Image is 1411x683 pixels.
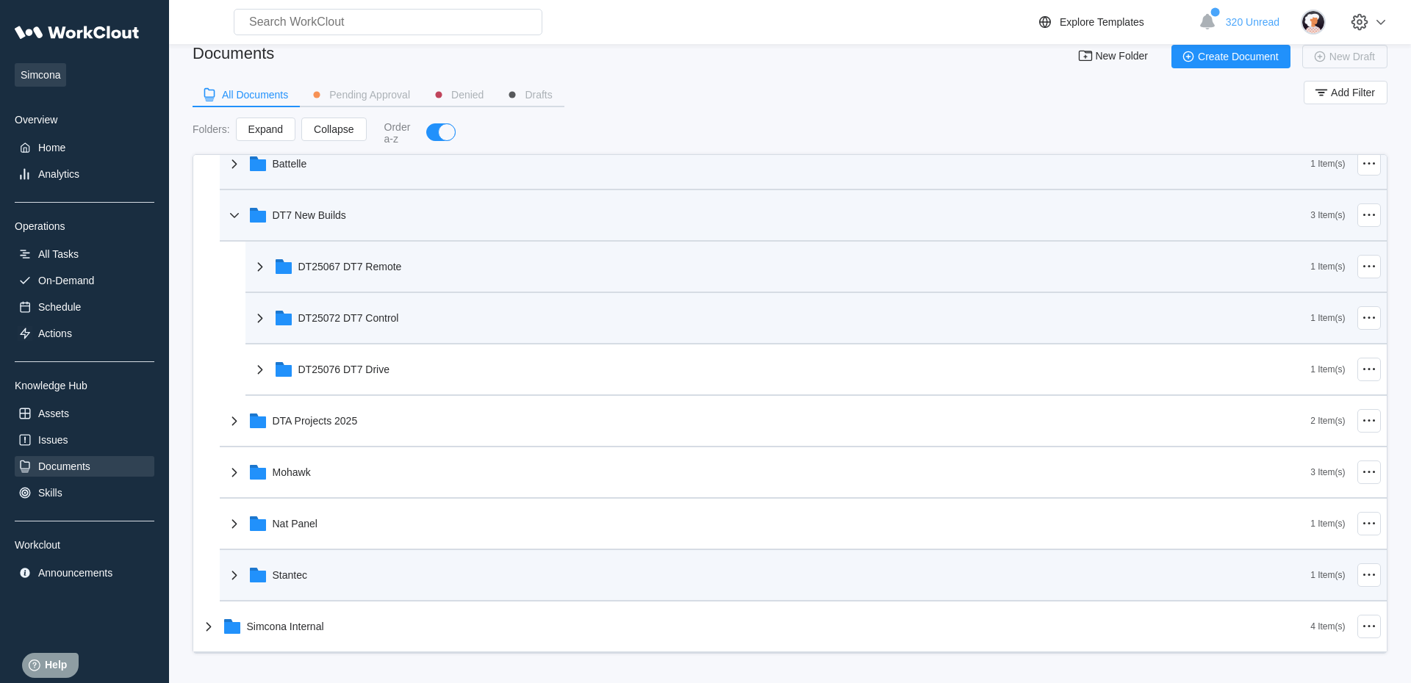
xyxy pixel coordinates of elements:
span: New Folder [1095,51,1148,62]
div: 3 Item(s) [1310,467,1345,477]
div: Skills [38,487,62,499]
div: 1 Item(s) [1310,364,1345,375]
div: Mohawk [273,466,311,478]
a: Actions [15,323,154,344]
a: Home [15,137,154,158]
span: Collapse [314,124,353,134]
div: Pending Approval [329,90,410,100]
div: Stantec [273,569,307,581]
div: Announcements [38,567,112,579]
div: Workclout [15,539,154,551]
button: Denied [422,84,495,106]
div: Battelle [273,158,307,170]
div: Operations [15,220,154,232]
div: Knowledge Hub [15,380,154,391]
button: Drafts [495,84,564,106]
div: Documents [38,460,90,472]
div: Home [38,142,65,153]
button: Pending Approval [300,84,422,106]
div: Documents [193,44,274,63]
span: Simcona [15,63,66,87]
div: DT25072 DT7 Control [298,312,399,324]
div: DT7 New Builds [273,209,346,221]
span: Add Filter [1331,87,1375,98]
div: Simcona Internal [247,621,324,632]
button: New Draft [1302,45,1387,68]
div: DTA Projects 2025 [273,415,358,427]
button: Add Filter [1304,81,1387,104]
div: DT25076 DT7 Drive [298,364,390,375]
div: DT25067 DT7 Remote [298,261,402,272]
a: Schedule [15,297,154,317]
a: Issues [15,430,154,450]
button: All Documents [193,84,300,106]
button: Collapse [301,118,366,141]
div: Schedule [38,301,81,313]
div: On-Demand [38,275,94,286]
button: Expand [236,118,295,141]
div: Denied [451,90,484,100]
div: Actions [38,328,72,339]
div: 1 Item(s) [1310,159,1345,169]
a: On-Demand [15,270,154,291]
input: Search WorkClout [234,9,542,35]
button: New Folder [1069,45,1160,68]
div: 3 Item(s) [1310,210,1345,220]
div: Overview [15,114,154,126]
div: Assets [38,408,69,419]
img: user-4.png [1301,10,1326,35]
span: Create Document [1198,51,1279,62]
a: Documents [15,456,154,477]
div: 2 Item(s) [1310,416,1345,426]
a: Announcements [15,563,154,583]
div: Nat Panel [273,518,317,530]
button: Create Document [1171,45,1290,68]
div: 1 Item(s) [1310,313,1345,323]
a: All Tasks [15,244,154,264]
div: 4 Item(s) [1310,621,1345,632]
span: New Draft [1329,51,1375,62]
a: Assets [15,403,154,424]
a: Analytics [15,164,154,184]
div: Folders : [193,123,230,135]
div: 1 Item(s) [1310,518,1345,529]
div: Order a-z [384,121,412,145]
span: Expand [248,124,283,134]
a: Explore Templates [1036,13,1191,31]
div: 1 Item(s) [1310,570,1345,580]
div: Issues [38,434,68,446]
div: All Documents [222,90,288,100]
div: Explore Templates [1060,16,1144,28]
div: Drafts [525,90,552,100]
div: All Tasks [38,248,79,260]
div: 1 Item(s) [1310,261,1345,272]
span: 320 Unread [1226,16,1279,28]
div: Analytics [38,168,79,180]
a: Skills [15,483,154,503]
